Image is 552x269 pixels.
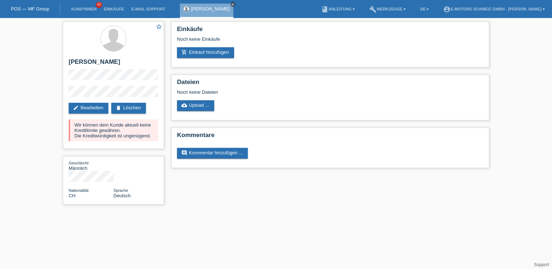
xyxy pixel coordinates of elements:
[443,6,450,13] i: account_circle
[177,36,483,47] div: Noch keine Einkäufe
[366,7,409,11] a: buildWerkzeuge ▾
[100,7,128,11] a: Einkäufe
[440,7,548,11] a: account_circleE-Motors Schweiz GmbH - [PERSON_NAME] ▾
[318,7,358,11] a: bookAnleitung ▾
[116,105,121,111] i: delete
[68,7,100,11] a: Kund*innen
[69,161,89,165] span: Geschlecht
[96,2,102,8] span: 42
[11,6,49,12] a: POS — MF Group
[231,3,235,6] i: close
[417,7,432,11] a: DE ▾
[111,103,146,114] a: deleteLöschen
[534,262,549,267] a: Support
[177,132,483,142] h2: Kommentare
[177,47,234,58] a: add_shopping_cartEinkauf hinzufügen
[113,188,128,193] span: Sprache
[181,150,187,156] i: comment
[177,100,214,111] a: cloud_uploadUpload ...
[181,102,187,108] i: cloud_upload
[230,2,236,7] a: close
[191,6,230,12] a: [PERSON_NAME]
[69,193,76,198] span: Schweiz
[181,49,187,55] i: add_shopping_cart
[113,193,131,198] span: Deutsch
[128,7,169,11] a: E-Mail Support
[69,58,158,69] h2: [PERSON_NAME]
[369,6,376,13] i: build
[321,6,328,13] i: book
[177,26,483,36] h2: Einkäufe
[69,188,89,193] span: Nationalität
[156,23,162,30] i: star_border
[73,105,79,111] i: edit
[69,103,108,114] a: editBearbeiten
[156,23,162,31] a: star_border
[177,148,248,159] a: commentKommentar hinzufügen ...
[177,89,398,95] div: Noch keine Dateien
[69,160,113,171] div: Männlich
[69,119,158,141] div: Wir können dem Kunde aktuell keine Kreditlimite gewähren. Die Kreditwürdigkeit ist ungenügend.
[177,79,483,89] h2: Dateien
